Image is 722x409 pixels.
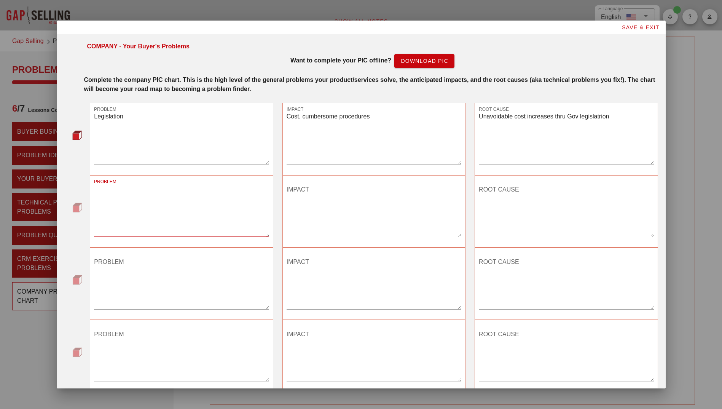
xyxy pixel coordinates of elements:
[72,275,82,285] img: question-bullet.png
[84,77,655,92] strong: Complete the company PIC chart. This is the high level of the general problems your product/servi...
[72,130,82,140] img: question-bullet-actve.png
[94,179,116,185] label: PROBLEM
[72,203,82,212] img: question-bullet.png
[394,54,454,68] a: Download PIC
[72,347,82,357] img: question-bullet.png
[94,107,116,112] label: PROBLEM
[622,24,660,30] span: SAVE & EXIT
[87,42,190,51] div: COMPANY - Your Buyer's Problems
[287,107,303,112] label: IMPACT
[400,58,448,64] span: Download PIC
[87,54,658,68] div: Want to complete your PIC offline?
[615,21,666,34] button: SAVE & EXIT
[479,107,509,112] label: ROOT CAUSE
